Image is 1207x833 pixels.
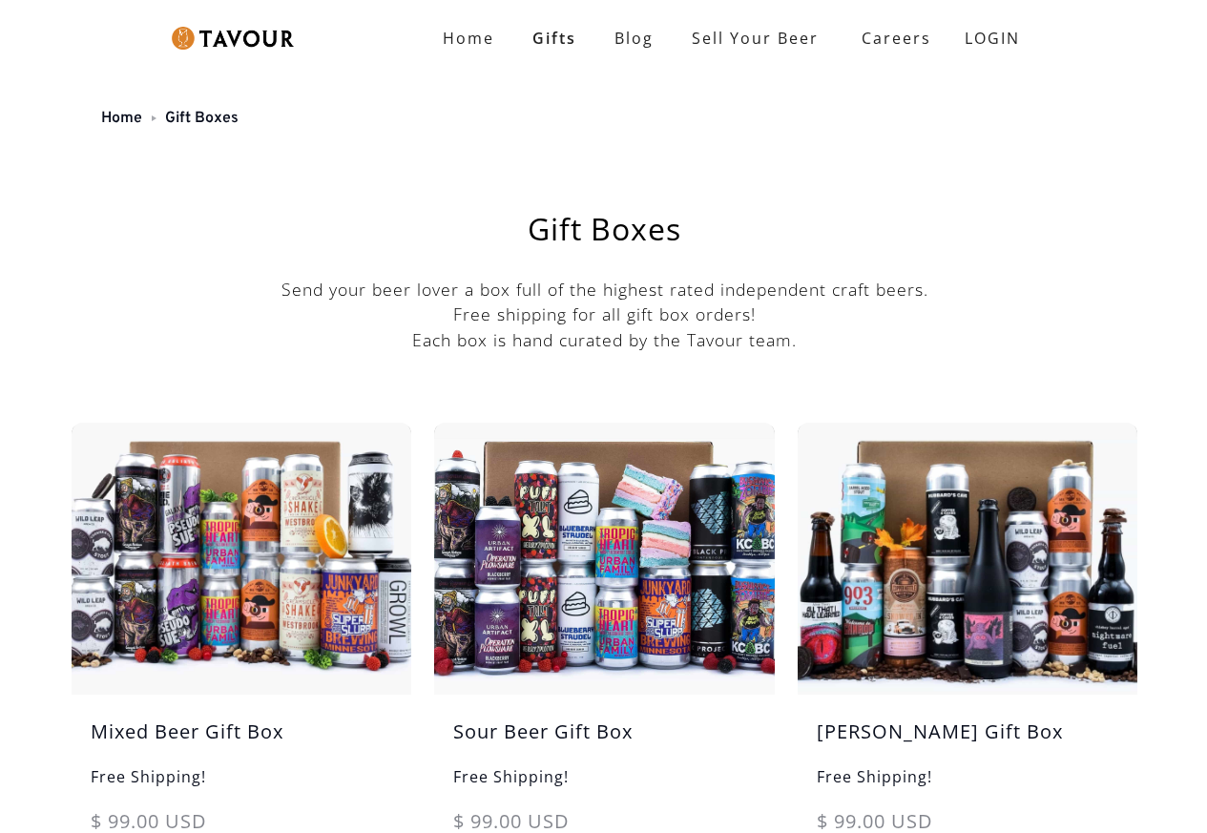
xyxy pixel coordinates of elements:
[673,19,838,57] a: Sell Your Beer
[595,19,673,57] a: Blog
[798,765,1137,807] h6: Free Shipping!
[946,19,1039,57] a: LOGIN
[798,718,1137,765] h5: [PERSON_NAME] Gift Box
[513,19,595,57] a: Gifts
[72,277,1137,352] p: Send your beer lover a box full of the highest rated independent craft beers. Free shipping for a...
[434,718,774,765] h5: Sour Beer Gift Box
[838,11,946,65] a: Careers
[165,109,239,128] a: Gift Boxes
[119,214,1090,244] h1: Gift Boxes
[101,109,142,128] a: Home
[424,19,513,57] a: Home
[72,718,411,765] h5: Mixed Beer Gift Box
[443,28,494,49] strong: Home
[434,765,774,807] h6: Free Shipping!
[862,19,931,57] strong: Careers
[72,765,411,807] h6: Free Shipping!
